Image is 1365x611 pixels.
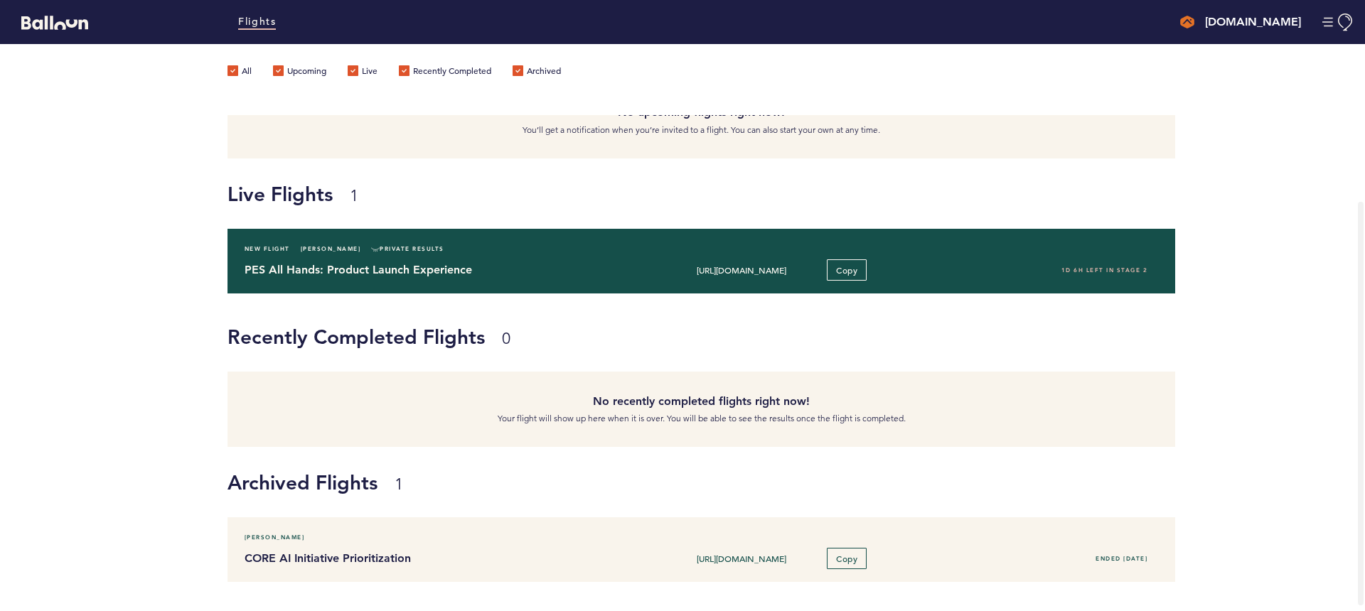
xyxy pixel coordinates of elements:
[11,14,88,29] a: Balloon
[227,468,1354,497] h1: Archived Flights
[395,475,403,494] small: 1
[513,65,561,80] label: Archived
[827,548,867,569] button: Copy
[245,530,305,544] span: [PERSON_NAME]
[238,14,276,30] a: Flights
[1096,555,1147,562] span: Ended [DATE]
[836,264,857,276] span: Copy
[502,329,510,348] small: 0
[1205,13,1301,31] h4: [DOMAIN_NAME]
[827,259,867,281] button: Copy
[238,123,1165,137] p: You’ll get a notification when you’re invited to a flight. You can also start your own at any time.
[227,65,252,80] label: All
[227,180,1354,208] h1: Live Flights
[348,65,378,80] label: Live
[371,242,444,256] span: Private Results
[238,411,1165,426] p: Your flight will show up here when it is over. You will be able to see the results once the fligh...
[21,16,88,30] svg: Balloon
[1061,266,1148,274] span: 1D 6H left in stage 2
[245,242,290,256] span: New Flight
[399,65,491,80] label: Recently Completed
[1322,13,1354,31] button: Manage Account
[245,261,613,279] h4: PES All Hands: Product Launch Experience
[273,65,326,80] label: Upcoming
[238,393,1165,410] h4: No recently completed flights right now!
[836,553,857,564] span: Copy
[227,323,1165,351] h1: Recently Completed Flights
[245,550,613,567] h4: CORE AI Initiative Prioritization
[301,242,361,256] span: [PERSON_NAME]
[350,186,358,205] small: 1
